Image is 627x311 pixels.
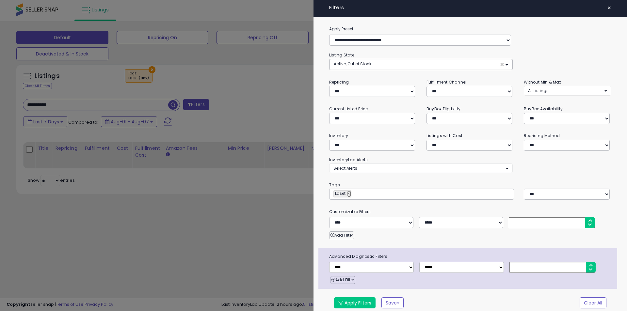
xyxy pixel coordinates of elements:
small: Tags [324,181,616,189]
span: Advanced Diagnostic Filters [324,253,617,260]
a: × [347,191,351,197]
small: Current Listed Price [329,106,368,112]
small: BuyBox Availability [524,106,563,112]
small: Listings with Cost [426,133,462,138]
button: Add Filter [329,231,354,239]
span: Active, Out of Stock [334,61,371,67]
span: Lqset [334,191,346,196]
small: Customizable Filters [324,208,616,215]
small: Fulfillment Channel [426,79,466,85]
small: Repricing Method [524,133,560,138]
button: Active, Out of Stock × [330,59,512,70]
span: Select Alerts [333,165,357,171]
span: × [500,61,504,68]
small: Listing State [329,52,354,58]
label: Apply Preset: [324,25,616,33]
small: InventoryLab Alerts [329,157,368,163]
h4: Filters [329,5,611,10]
span: × [607,3,611,12]
button: All Listings [524,86,611,95]
small: Without Min & Max [524,79,561,85]
span: All Listings [528,88,549,93]
small: BuyBox Eligibility [426,106,460,112]
button: Add Filter [330,276,355,284]
button: Select Alerts [329,163,513,173]
small: Repricing [329,79,349,85]
button: × [604,3,614,12]
small: Inventory [329,133,348,138]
